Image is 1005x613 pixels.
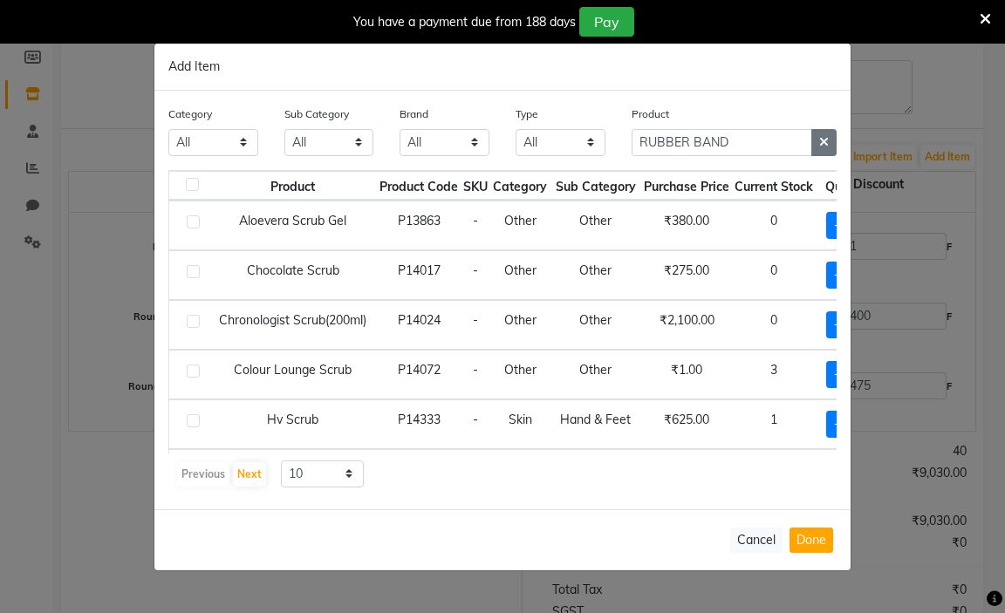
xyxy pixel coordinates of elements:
td: Chocolate Scrub [209,250,377,300]
th: Product [209,171,377,201]
td: Other [550,201,641,250]
td: ₹275.00 [641,250,732,300]
th: SKU [461,171,490,201]
span: + Add [826,262,875,289]
input: Search or Scan Product [632,129,812,156]
th: Sub Category [550,171,641,201]
td: ₹625.00 [641,399,732,449]
td: 3 [732,350,816,399]
td: Hand & Feet [550,399,641,449]
td: Skin [490,399,550,449]
td: 0 [732,201,816,250]
td: 8 [732,449,816,499]
td: - [461,201,490,250]
label: Type [516,106,538,122]
td: Other [490,201,550,250]
td: Skin [490,449,550,499]
td: Chronologist Scrub(200ml) [209,300,377,350]
td: P14333 [377,399,461,449]
label: Product [632,106,669,122]
td: Other [550,300,641,350]
td: P14072 [377,350,461,399]
td: Aloevera Scrub Gel [209,201,377,250]
td: ₹1.00 [641,350,732,399]
th: Product Code [377,171,461,201]
td: Other [550,250,641,300]
span: + Add [826,361,875,388]
span: + Add [826,411,875,438]
div: Add Item [154,44,851,91]
td: - [461,399,490,449]
td: Other [550,350,641,399]
span: + Add [826,212,875,239]
span: + Add [826,311,875,338]
td: - [461,300,490,350]
th: Category [490,171,550,201]
button: Done [790,528,833,553]
td: 1 [732,399,816,449]
td: Colour Lounge Scrub [209,350,377,399]
td: Hv Scrub [209,399,377,449]
th: Quantity [816,171,885,201]
td: ₹2,100.00 [641,300,732,350]
td: Other [490,350,550,399]
td: P18940 [377,449,461,499]
td: 0 [732,300,816,350]
td: ₹1.00 [641,449,732,499]
span: Purchase Price [644,179,729,194]
button: Next [233,462,266,487]
label: Category [168,106,212,122]
td: Other [490,250,550,300]
td: P14024 [377,300,461,350]
label: Sub Category [284,106,349,122]
td: - [461,250,490,300]
td: ₹380.00 [641,201,732,250]
button: Cancel [730,528,783,553]
td: P14017 [377,250,461,300]
td: Other [490,300,550,350]
td: P13863 [377,201,461,250]
th: Current Stock [732,171,816,201]
div: You have a payment due from 188 days [353,13,576,31]
button: Pay [579,7,634,37]
td: Lillium Pedicure Scrub [209,449,377,499]
td: - [461,350,490,399]
td: - [461,449,490,499]
td: Hand & Feet [550,449,641,499]
td: 0 [732,250,816,300]
label: Brand [400,106,428,122]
